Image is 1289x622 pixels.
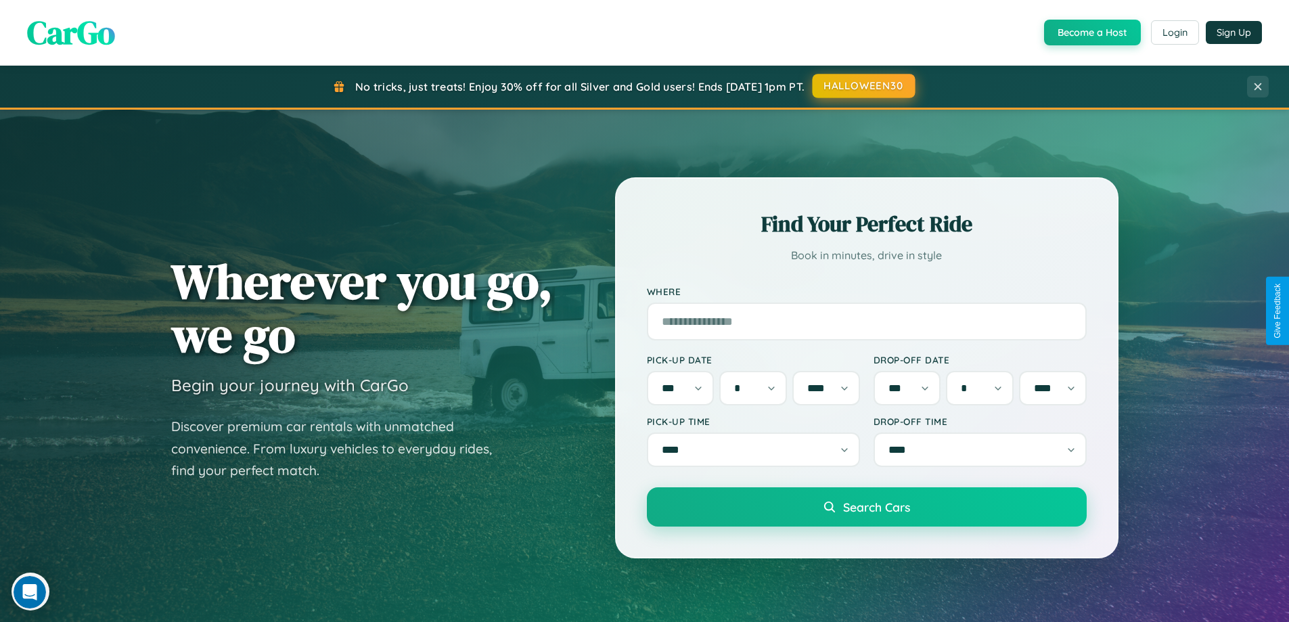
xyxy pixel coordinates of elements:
[843,499,910,514] span: Search Cars
[1044,20,1141,45] button: Become a Host
[647,487,1087,527] button: Search Cars
[171,416,510,482] p: Discover premium car rentals with unmatched convenience. From luxury vehicles to everyday rides, ...
[647,286,1087,297] label: Where
[647,246,1087,265] p: Book in minutes, drive in style
[874,416,1087,427] label: Drop-off Time
[27,10,115,55] span: CarGo
[1151,20,1199,45] button: Login
[1206,21,1262,44] button: Sign Up
[355,80,805,93] span: No tricks, just treats! Enjoy 30% off for all Silver and Gold users! Ends [DATE] 1pm PT.
[171,254,553,361] h1: Wherever you go, we go
[12,573,49,610] iframe: Intercom live chat discovery launcher
[647,209,1087,239] h2: Find Your Perfect Ride
[14,576,46,608] iframe: Intercom live chat
[1273,284,1282,338] div: Give Feedback
[647,354,860,365] label: Pick-up Date
[813,74,915,98] button: HALLOWEEN30
[647,416,860,427] label: Pick-up Time
[171,375,409,395] h3: Begin your journey with CarGo
[874,354,1087,365] label: Drop-off Date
